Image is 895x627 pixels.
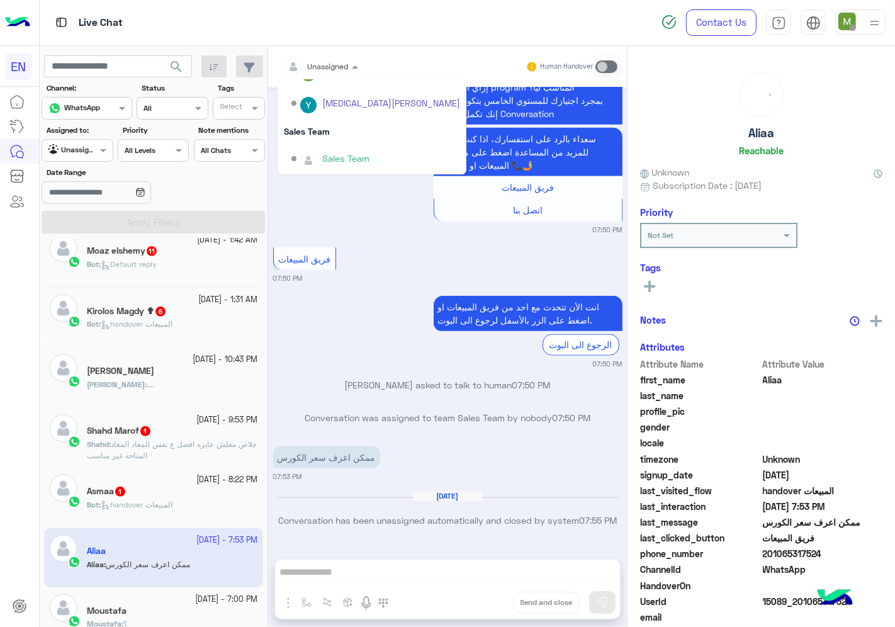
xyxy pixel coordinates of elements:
small: [DATE] - 9:53 PM [197,414,258,426]
p: 2/10/2025, 7:50 PM [434,296,622,331]
img: WhatsApp [68,256,81,268]
span: locale [640,436,760,449]
img: defaultAdmin.png [49,354,77,382]
label: Status [142,82,206,94]
span: handover المبيعات [101,319,172,329]
span: Bot [87,500,99,509]
span: Unassigned [308,62,349,71]
img: WhatsApp [68,495,81,508]
h6: Tags [640,262,882,273]
label: Assigned to: [47,125,111,136]
small: [DATE] - 1:31 AM [199,294,258,306]
a: tab [766,9,791,36]
span: 2025-10-02T16:53:19.355Z [763,500,883,513]
span: first_name [640,373,760,387]
img: defaultAdmin.png [49,294,77,322]
div: Sales Team [322,152,369,165]
span: Default reply [101,259,157,269]
span: Bot [87,319,99,329]
b: : [87,259,101,269]
span: Attribute Name [640,358,760,371]
img: defaultAdmin.png [49,414,77,443]
img: WhatsApp [68,375,81,388]
h6: [DATE] [413,492,482,500]
b: : [87,319,101,329]
img: notes [850,316,860,326]
span: handover المبيعات [101,500,172,509]
div: الرجوع الى البوت [543,334,619,355]
span: 11 [147,246,157,256]
span: null [763,436,883,449]
span: Attribute Value [763,358,883,371]
span: ممكن اعرف سعر الكورس [763,516,883,529]
b: Not Set [648,230,673,240]
span: null [763,421,883,434]
span: email [640,611,760,624]
h5: Shahd Marof [87,426,152,436]
span: 1 [140,426,150,436]
img: defaultAdmin.png [49,594,77,622]
label: Tags [218,82,264,94]
h5: Kirolos Magdy ✟ [87,306,167,317]
span: last_interaction [640,500,760,513]
p: [PERSON_NAME] asked to talk to human [273,378,622,392]
span: فريق المبيعات [278,254,330,264]
span: 2025-10-02T16:49:30.913Z [763,468,883,482]
span: UserId [640,595,760,608]
span: last_message [640,516,760,529]
h5: Mohamed Alaa [87,366,154,376]
span: last_name [640,389,760,402]
span: اتصل بنا [513,205,543,215]
label: Note mentions [198,125,263,136]
span: gender [640,421,760,434]
img: tab [772,16,786,30]
div: Sales Team [278,120,466,143]
img: ACg8ocI6MlsIVUV_bq7ynHKXRHAHHf_eEJuK8wzlPyPcd5DXp5YqWA=s96-c [300,97,317,113]
ng-dropdown-panel: Options list [278,80,466,174]
p: Conversation has been unassigned automatically and closed by system [273,514,622,527]
span: ChannelId [640,563,760,576]
img: defaultAdmin.png [49,474,77,502]
img: defaultAdmin.png [300,152,317,169]
img: spinner [661,14,677,30]
h5: Asmaa [87,486,127,497]
small: 07:50 PM [593,225,622,235]
h5: Moustafa [87,606,127,616]
span: timezone [640,453,760,466]
h6: Attributes [640,341,685,353]
img: tab [806,16,821,30]
img: profile [867,15,882,31]
p: Live Chat [79,14,123,31]
img: WhatsApp [68,436,81,448]
h5: Aliaa [748,126,774,140]
span: Unknown [640,166,689,179]
label: Date Range [47,167,188,178]
h5: Moaz elshemy [87,246,158,256]
span: last_visited_flow [640,484,760,497]
span: 15089_201065317524 [763,595,883,608]
span: [PERSON_NAME] [87,380,145,389]
span: handover المبيعات [763,484,883,497]
img: WhatsApp [68,315,81,328]
h6: Notes [640,314,666,325]
b: : [87,439,111,449]
span: profile_pic [640,405,760,418]
img: Logo [5,9,30,36]
span: Bot [87,259,99,269]
small: [DATE] - 1:42 AM [198,234,258,246]
span: .... [147,380,154,389]
small: [DATE] - 10:43 PM [193,354,258,366]
div: loading... [743,76,780,113]
span: last_clicked_button [640,531,760,545]
b: : [87,380,147,389]
img: defaultAdmin.png [49,234,77,263]
img: userImage [838,13,856,30]
span: Aliaa [763,373,883,387]
p: 2/10/2025, 7:53 PM [273,446,380,468]
small: [DATE] - 8:22 PM [197,474,258,486]
p: 2/10/2025, 7:50 PM [434,128,622,176]
img: tab [53,14,69,30]
span: signup_date [640,468,760,482]
span: خلاص معلش عايزه افضل ع نفس المعاد المعاد المتاحه غير مناسب [87,439,257,460]
div: [MEDICAL_DATA][PERSON_NAME] [322,96,460,110]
